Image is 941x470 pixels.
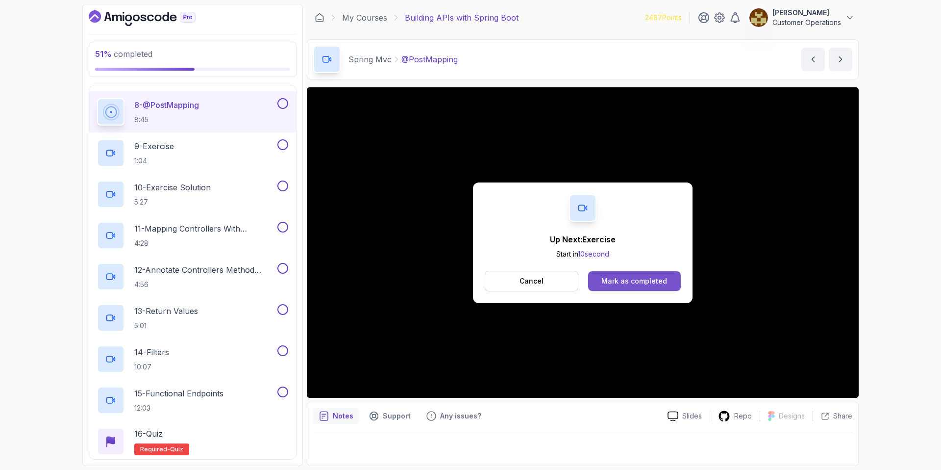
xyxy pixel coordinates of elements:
span: completed [95,49,152,59]
span: quiz [170,445,183,453]
p: 5:27 [134,197,211,207]
p: 5:01 [134,321,198,331]
p: Spring Mvc [348,53,392,65]
p: Any issues? [440,411,481,421]
button: user profile image[PERSON_NAME]Customer Operations [749,8,855,27]
p: Building APIs with Spring Boot [405,12,519,24]
button: 11-Mapping Controllers With @Requestmapping4:28 [97,222,288,249]
p: 8 - @PostMapping [134,99,199,111]
p: @PostMapping [401,53,458,65]
p: 9 - Exercise [134,140,174,152]
button: 14-Filters10:07 [97,345,288,373]
a: Dashboard [89,10,218,26]
p: Notes [333,411,353,421]
p: Start in [550,249,616,259]
p: 8:45 [134,115,199,125]
button: Support button [363,408,417,424]
button: Mark as completed [588,271,681,291]
p: 12:03 [134,403,223,413]
iframe: 8 - @PostMapping [307,87,859,398]
p: Support [383,411,411,421]
span: 51 % [95,49,112,59]
p: 14 - Filters [134,346,169,358]
p: Up Next: Exercise [550,234,616,245]
div: Mark as completed [601,276,667,286]
span: Required- [140,445,170,453]
p: 10:07 [134,362,169,372]
p: Share [833,411,852,421]
p: Designs [779,411,805,421]
p: Repo [734,411,752,421]
button: Cancel [485,271,578,291]
button: next content [829,48,852,71]
a: Repo [710,410,760,422]
img: user profile image [749,8,768,27]
a: Slides [660,411,710,421]
p: Slides [682,411,702,421]
button: 16-QuizRequired-quiz [97,428,288,455]
p: [PERSON_NAME] [772,8,841,18]
button: 13-Return Values5:01 [97,304,288,332]
button: Share [813,411,852,421]
a: Dashboard [315,13,324,23]
p: 15 - Functional Endpoints [134,388,223,399]
p: 4:28 [134,238,275,248]
p: 2487 Points [645,13,682,23]
button: 9-Exercise1:04 [97,139,288,167]
p: Cancel [520,276,544,286]
button: 8-@PostMapping8:45 [97,98,288,126]
p: 10 - Exercise Solution [134,182,211,193]
p: 12 - Annotate Controllers Method Arguments [134,264,275,276]
p: Customer Operations [772,18,841,27]
button: notes button [313,408,359,424]
p: 1:04 [134,156,174,166]
button: Feedback button [421,408,487,424]
span: 10 second [578,250,609,258]
p: 13 - Return Values [134,305,198,317]
button: 15-Functional Endpoints12:03 [97,387,288,414]
button: 12-Annotate Controllers Method Arguments4:56 [97,263,288,290]
p: 11 - Mapping Controllers With @Requestmapping [134,223,275,235]
button: previous content [801,48,825,71]
button: 10-Exercise Solution5:27 [97,181,288,208]
a: My Courses [342,12,387,24]
p: 4:56 [134,280,275,289]
p: 16 - Quiz [134,428,163,440]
